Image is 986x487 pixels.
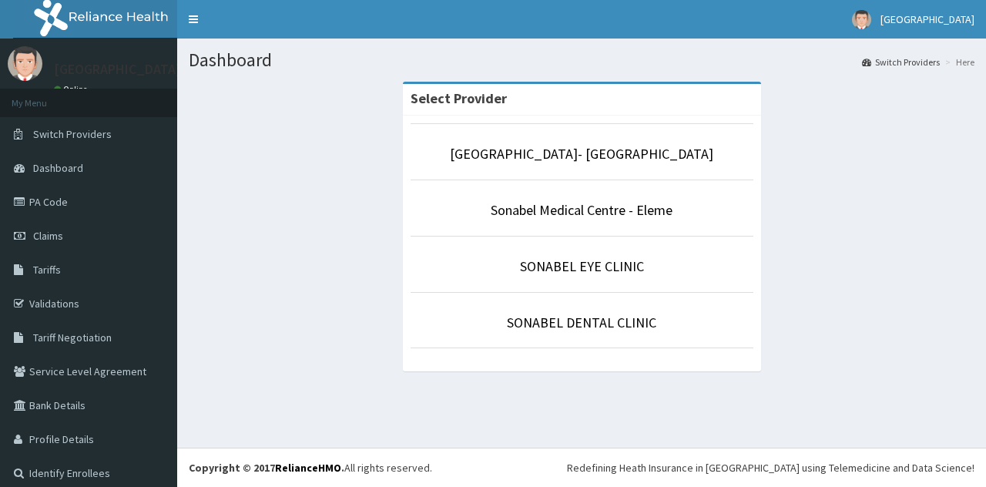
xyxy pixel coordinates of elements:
strong: Select Provider [411,89,507,107]
p: [GEOGRAPHIC_DATA] [54,62,181,76]
a: RelianceHMO [275,461,341,475]
h1: Dashboard [189,50,974,70]
footer: All rights reserved. [177,448,986,487]
a: SONABEL EYE CLINIC [520,257,644,275]
img: User Image [8,46,42,81]
a: Sonabel Medical Centre - Eleme [491,201,672,219]
span: Tariffs [33,263,61,277]
a: [GEOGRAPHIC_DATA]- [GEOGRAPHIC_DATA] [450,145,713,163]
span: Claims [33,229,63,243]
a: Switch Providers [862,55,940,69]
li: Here [941,55,974,69]
span: [GEOGRAPHIC_DATA] [880,12,974,26]
img: User Image [852,10,871,29]
span: Switch Providers [33,127,112,141]
span: Tariff Negotiation [33,331,112,344]
a: SONABEL DENTAL CLINIC [507,314,656,331]
a: Online [54,84,91,95]
strong: Copyright © 2017 . [189,461,344,475]
span: Dashboard [33,161,83,175]
div: Redefining Heath Insurance in [GEOGRAPHIC_DATA] using Telemedicine and Data Science! [567,460,974,475]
